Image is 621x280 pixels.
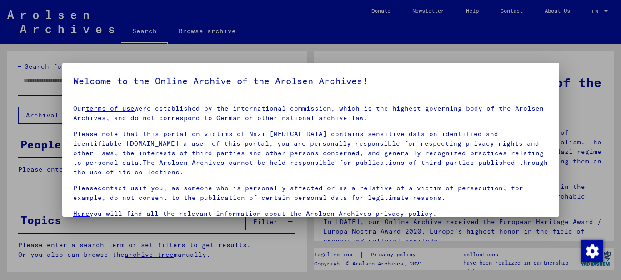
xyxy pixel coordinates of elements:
img: Change consent [581,240,603,262]
a: Here [73,209,90,218]
p: Please if you, as someone who is personally affected or as a relative of a victim of persecution,... [73,183,548,203]
p: Please note that this portal on victims of Nazi [MEDICAL_DATA] contains sensitive data on identif... [73,129,548,177]
p: you will find all the relevant information about the Arolsen Archives privacy policy. [73,209,548,219]
h5: Welcome to the Online Archive of the Arolsen Archives! [73,74,548,88]
a: contact us [98,184,139,192]
a: terms of use [85,104,135,112]
p: Our were established by the international commission, which is the highest governing body of the ... [73,104,548,123]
